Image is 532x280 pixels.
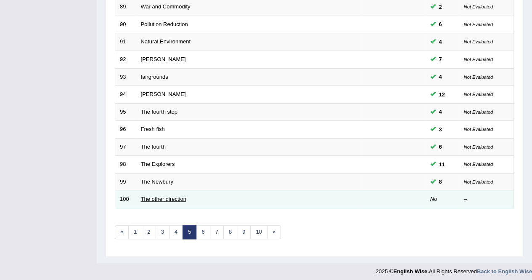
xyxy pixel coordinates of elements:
small: Not Evaluated [464,39,493,44]
td: 93 [115,68,136,86]
small: Not Evaluated [464,75,493,80]
td: 97 [115,138,136,156]
td: 94 [115,86,136,104]
a: [PERSON_NAME] [141,91,186,97]
strong: English Wise. [393,268,429,275]
div: – [464,195,509,203]
span: You can still take this question [436,125,445,134]
td: 90 [115,16,136,33]
td: 100 [115,191,136,208]
small: Not Evaluated [464,4,493,9]
a: The Newbury [141,179,173,185]
a: » [267,225,281,239]
a: 8 [223,225,237,239]
span: You can still take this question [436,160,448,169]
small: Not Evaluated [464,127,493,132]
a: [PERSON_NAME] [141,56,186,62]
a: 3 [156,225,169,239]
span: You can still take this question [436,72,445,81]
span: You can still take this question [436,3,445,11]
span: You can still take this question [436,107,445,116]
td: 92 [115,51,136,68]
div: 2025 © All Rights Reserved [376,263,532,275]
a: The other direction [141,196,186,202]
a: The fourth [141,144,166,150]
span: You can still take this question [436,20,445,29]
span: You can still take this question [436,90,448,99]
em: No [430,196,437,202]
small: Not Evaluated [464,22,493,27]
span: You can still take this question [436,142,445,151]
small: Not Evaluated [464,144,493,149]
a: The fourth stop [141,109,177,115]
a: 5 [183,225,196,239]
small: Not Evaluated [464,109,493,115]
a: Natural Environment [141,38,191,45]
small: Not Evaluated [464,179,493,184]
a: 7 [210,225,224,239]
a: The Explorers [141,161,175,167]
small: Not Evaluated [464,57,493,62]
td: 95 [115,103,136,121]
td: 98 [115,156,136,173]
td: 99 [115,173,136,191]
a: 9 [237,225,251,239]
a: Back to English Wise [477,268,532,275]
a: 1 [128,225,142,239]
a: fairgrounds [141,74,168,80]
span: You can still take this question [436,37,445,46]
span: You can still take this question [436,177,445,186]
td: 96 [115,121,136,139]
a: « [115,225,129,239]
small: Not Evaluated [464,92,493,97]
a: 4 [169,225,183,239]
small: Not Evaluated [464,162,493,167]
a: 10 [250,225,267,239]
span: You can still take this question [436,55,445,64]
a: 2 [142,225,156,239]
a: Pollution Reduction [141,21,188,27]
td: 91 [115,33,136,51]
a: Fresh fish [141,126,165,132]
a: War and Commodity [141,3,191,10]
a: 6 [196,225,210,239]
